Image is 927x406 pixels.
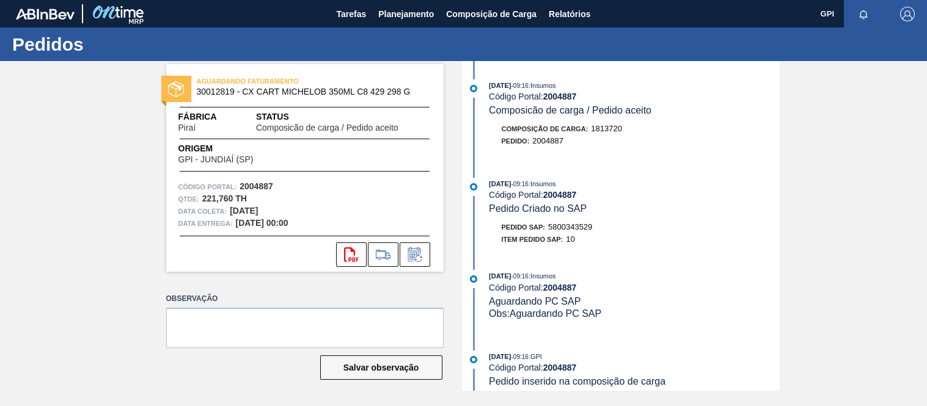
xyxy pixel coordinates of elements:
[591,124,622,133] span: 1813720
[178,123,196,132] span: Piraí
[548,222,592,231] span: 5800343529
[543,92,577,101] strong: 2004887
[489,105,651,115] span: Composicão de carga / Pedido aceito
[178,155,254,164] span: GPI - JUNDIAÍ (SP)
[470,85,477,92] img: atual
[543,363,577,372] strong: 2004887
[489,203,587,214] span: Pedido Criado no SAP
[489,92,779,101] div: Código Portal:
[489,296,581,306] span: Aguardando PC SAP
[511,353,529,360] span: - 09:16
[502,223,546,231] span: Pedido SAP:
[511,82,529,89] span: - 09:16
[502,137,530,145] span: Pedido :
[844,5,883,23] button: Notificações
[529,82,556,89] span: : Insumos
[378,7,434,21] span: Planejamento
[368,242,398,267] div: Ir para Composição de Carga
[178,111,235,123] span: Fábrica
[489,353,511,360] span: [DATE]
[529,272,556,280] span: : Insumos
[900,7,915,21] img: Logout
[489,82,511,89] span: [DATE]
[256,111,431,123] span: Status
[543,283,577,292] strong: 2004887
[178,181,237,193] span: Código Portal:
[470,183,477,190] img: atual
[168,81,184,97] img: status
[256,123,398,132] span: Composicão de carga / Pedido aceito
[489,308,601,319] span: Obs: Aguardando PC SAP
[489,272,511,280] span: [DATE]
[529,180,556,187] span: : Insumos
[230,206,258,216] strong: [DATE]
[549,7,590,21] span: Relatórios
[166,290,444,308] label: Observação
[178,205,227,217] span: Data coleta:
[336,242,367,267] div: Abrir arquivo PDF
[236,218,288,228] strong: [DATE] 00:00
[566,234,574,244] span: 10
[240,181,273,191] strong: 2004887
[16,9,75,20] img: TNhmsLtSVTkK8tSr43FrP2fwEKptu5GPRR3wAAAABJRU5ErkJggg==
[470,275,477,283] img: atual
[489,190,779,200] div: Código Portal:
[543,190,577,200] strong: 2004887
[178,193,199,205] span: Qtde :
[502,236,563,243] span: Item pedido SAP:
[470,356,477,363] img: atual
[178,142,288,155] span: Origem
[529,353,542,360] span: : GPI
[446,7,537,21] span: Composição de Carga
[202,194,247,203] strong: 221,760 TH
[400,242,430,267] div: Informar alteração no pedido
[502,125,588,132] span: Composição de Carga :
[12,37,229,51] h1: Pedidos
[489,283,779,292] div: Código Portal:
[178,217,233,230] span: Data entrega:
[336,7,366,21] span: Tarefas
[320,355,442,380] button: Salvar observação
[532,136,563,145] span: 2004887
[197,75,368,87] span: AGUARDANDO FATURAMENTO
[511,273,529,280] span: - 09:16
[489,376,665,386] span: Pedido inserido na composição de carga
[197,87,419,96] span: 30012819 - CX CART MICHELOB 350ML C8 429 298 G
[511,181,529,187] span: - 09:16
[489,180,511,187] span: [DATE]
[489,363,779,372] div: Código Portal:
